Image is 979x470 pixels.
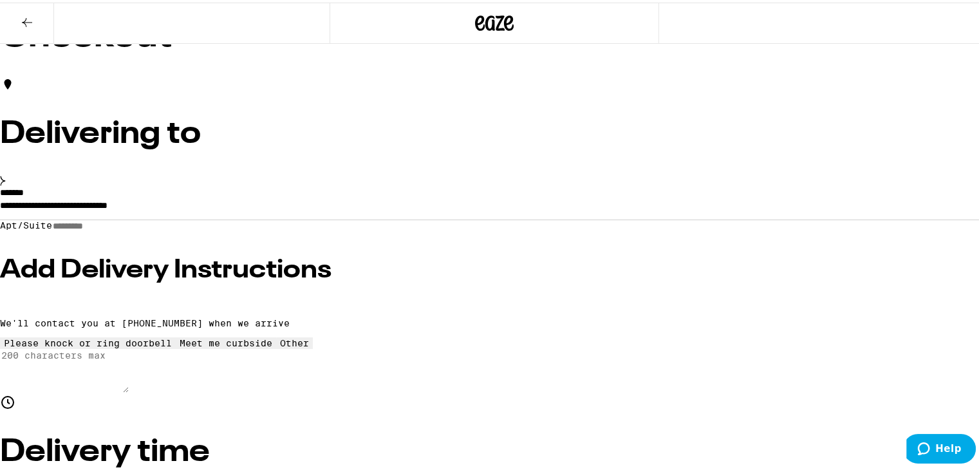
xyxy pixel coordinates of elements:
[906,431,976,464] iframe: Opens a widget where you can find more information
[180,335,272,346] div: Meet me curbside
[176,335,276,346] button: Meet me curbside
[276,335,313,346] button: Other
[280,335,309,346] div: Other
[4,335,172,346] div: Please knock or ring doorbell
